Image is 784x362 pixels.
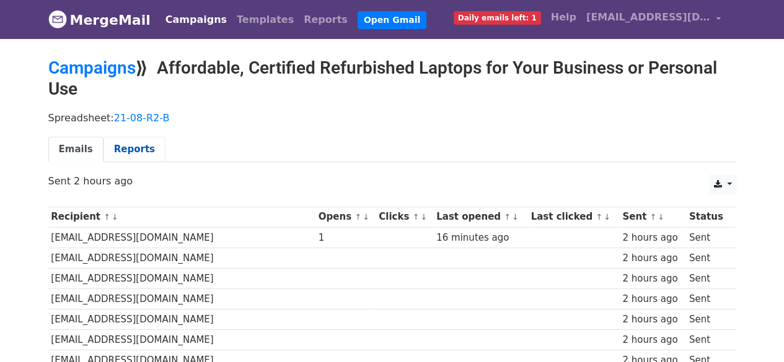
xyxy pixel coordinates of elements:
td: [EMAIL_ADDRESS][DOMAIN_NAME] [48,330,315,350]
a: Daily emails left: 1 [449,5,546,30]
div: 16 minutes ago [436,231,525,245]
a: Reports [299,7,353,32]
td: Sent [686,289,729,309]
a: MergeMail [48,7,151,33]
div: 2 hours ago [622,272,683,286]
iframe: Chat Widget [722,303,784,362]
a: ↓ [512,212,519,222]
a: ↑ [355,212,361,222]
td: Sent [686,330,729,350]
div: 2 hours ago [622,251,683,265]
th: Recipient [48,207,315,227]
a: ↓ [604,212,610,222]
a: ↓ [363,212,369,222]
a: ↓ [112,212,118,222]
p: Sent 2 hours ago [48,175,736,187]
a: ↑ [412,212,419,222]
th: Last opened [433,207,527,227]
a: Open Gmail [358,11,426,29]
div: 2 hours ago [622,292,683,306]
td: [EMAIL_ADDRESS][DOMAIN_NAME] [48,268,315,288]
span: [EMAIL_ADDRESS][DOMAIN_NAME] [586,10,710,25]
div: 2 hours ago [622,333,683,347]
div: 1 [319,231,373,245]
td: Sent [686,248,729,268]
td: [EMAIL_ADDRESS][DOMAIN_NAME] [48,227,315,248]
th: Clicks [376,207,433,227]
div: 2 hours ago [622,312,683,327]
td: [EMAIL_ADDRESS][DOMAIN_NAME] [48,309,315,330]
a: Help [546,5,581,30]
th: Status [686,207,729,227]
th: Last clicked [528,207,620,227]
a: Campaigns [161,7,232,32]
a: ↑ [104,212,110,222]
div: 2 hours ago [622,231,683,245]
img: MergeMail logo [48,10,67,28]
a: ↓ [658,212,664,222]
a: 21-08-R2-B [114,112,170,124]
a: Reports [104,137,165,162]
a: Emails [48,137,104,162]
a: ↑ [650,212,656,222]
a: [EMAIL_ADDRESS][DOMAIN_NAME] [581,5,726,34]
td: [EMAIL_ADDRESS][DOMAIN_NAME] [48,248,315,268]
a: ↑ [504,212,511,222]
a: Campaigns [48,58,136,78]
p: Spreadsheet: [48,111,736,124]
span: Daily emails left: 1 [454,11,541,25]
a: Templates [232,7,299,32]
td: Sent [686,268,729,288]
td: Sent [686,309,729,330]
td: [EMAIL_ADDRESS][DOMAIN_NAME] [48,289,315,309]
th: Sent [619,207,685,227]
h2: ⟫ Affordable, Certified Refurbished Laptops for Your Business or Personal Use [48,58,736,99]
a: ↑ [596,212,602,222]
td: Sent [686,227,729,248]
th: Opens [315,207,376,227]
a: ↓ [420,212,427,222]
